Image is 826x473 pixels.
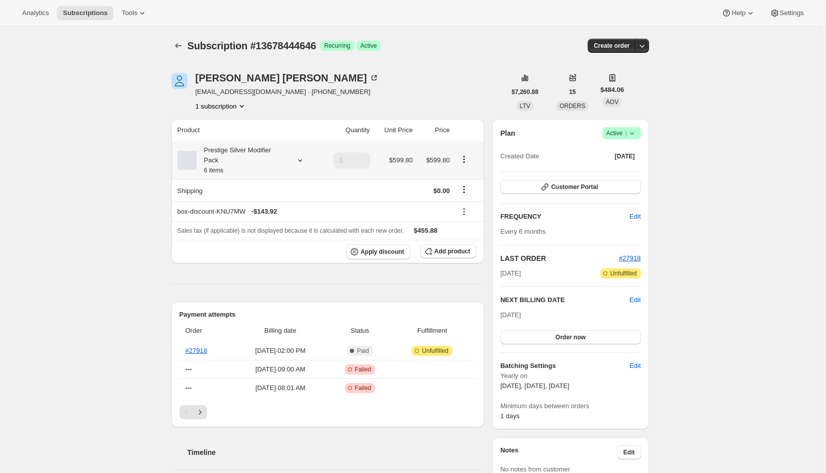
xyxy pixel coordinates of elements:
[235,346,326,356] span: [DATE] · 02:00 PM
[16,6,55,20] button: Analytics
[500,465,570,473] span: No notes from customer
[600,85,624,95] span: $484.06
[731,9,745,17] span: Help
[780,9,804,17] span: Settings
[500,412,519,420] span: 1 days
[179,405,477,419] nav: Pagination
[186,365,192,373] span: ---
[420,244,476,258] button: Add product
[606,99,618,106] span: AOV
[357,347,369,355] span: Paid
[625,129,626,137] span: |
[617,445,641,459] button: Edit
[171,73,188,89] span: Dan Kirton
[324,42,350,50] span: Recurring
[563,85,582,99] button: 15
[235,364,326,374] span: [DATE] · 09:00 AM
[179,310,477,320] h2: Payment attempts
[186,347,207,354] a: #27918
[715,6,761,20] button: Help
[63,9,108,17] span: Subscriptions
[346,244,410,259] button: Apply discount
[623,358,647,374] button: Edit
[360,42,377,50] span: Active
[569,88,576,96] span: 15
[177,227,404,234] span: Sales tax (if applicable) is not displayed because it is calculated with each new order.
[500,151,539,161] span: Created Date
[188,447,485,457] h2: Timeline
[332,326,388,336] span: Status
[171,119,320,141] th: Product
[22,9,49,17] span: Analytics
[433,187,450,195] span: $0.00
[560,103,585,110] span: ORDERS
[355,384,372,392] span: Failed
[500,445,617,459] h3: Notes
[122,9,137,17] span: Tools
[619,253,640,263] button: #27918
[193,405,207,419] button: Next
[500,311,521,319] span: [DATE]
[186,384,192,392] span: ---
[609,149,641,163] button: [DATE]
[57,6,114,20] button: Subscriptions
[619,254,640,262] a: #27918
[197,145,287,175] div: Prestige Silver Modifier Pack
[556,333,586,341] span: Order now
[520,103,530,110] span: LTV
[171,179,320,202] th: Shipping
[500,253,619,263] h2: LAST ORDER
[416,119,453,141] th: Price
[373,119,416,141] th: Unit Price
[251,207,277,217] span: - $143.92
[235,383,326,393] span: [DATE] · 08:01 AM
[360,248,404,256] span: Apply discount
[623,448,635,456] span: Edit
[610,269,637,277] span: Unfulfilled
[500,228,545,235] span: Every 6 months
[188,40,316,51] span: Subscription #13678444646
[500,128,515,138] h2: Plan
[500,361,629,371] h6: Batching Settings
[623,209,647,225] button: Edit
[594,42,629,50] span: Create order
[179,320,232,342] th: Order
[394,326,470,336] span: Fulfillment
[500,330,640,344] button: Order now
[606,128,637,138] span: Active
[512,88,538,96] span: $7,260.88
[629,212,640,222] span: Edit
[414,227,437,234] span: $455.88
[500,401,640,411] span: Minimum days between orders
[500,382,569,390] span: [DATE], [DATE], [DATE]
[500,295,629,305] h2: NEXT BILLING DATE
[116,6,153,20] button: Tools
[355,365,372,373] span: Failed
[389,156,413,164] span: $599.80
[204,167,224,174] small: 6 items
[500,180,640,194] button: Customer Portal
[615,152,635,160] span: [DATE]
[506,85,544,99] button: $7,260.88
[551,183,598,191] span: Customer Portal
[629,361,640,371] span: Edit
[196,73,379,83] div: [PERSON_NAME] [PERSON_NAME]
[177,207,450,217] div: box-discount-KNU7MW
[764,6,810,20] button: Settings
[319,119,373,141] th: Quantity
[629,295,640,305] button: Edit
[196,87,379,97] span: [EMAIL_ADDRESS][DOMAIN_NAME] · [PHONE_NUMBER]
[500,371,640,381] span: Yearly on
[500,268,521,278] span: [DATE]
[422,347,448,355] span: Unfulfilled
[171,39,186,53] button: Subscriptions
[196,101,247,111] button: Product actions
[456,154,472,165] button: Product actions
[588,39,635,53] button: Create order
[235,326,326,336] span: Billing date
[500,212,629,222] h2: FREQUENCY
[434,247,470,255] span: Add product
[426,156,450,164] span: $599.80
